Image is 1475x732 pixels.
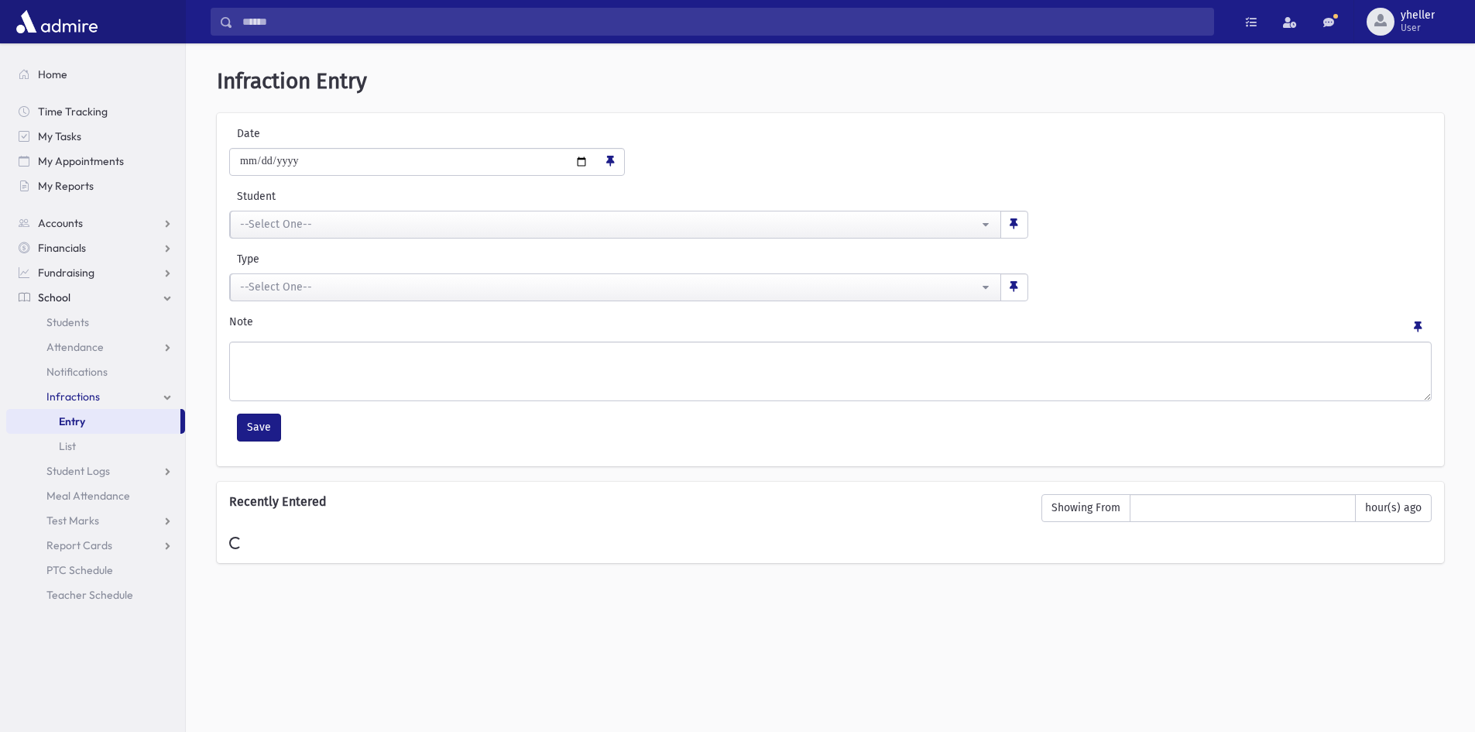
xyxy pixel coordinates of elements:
label: Note [229,314,253,335]
a: Teacher Schedule [6,583,185,607]
span: Students [46,315,89,329]
div: --Select One-- [240,216,979,232]
a: Notifications [6,359,185,384]
span: yheller [1401,9,1435,22]
span: My Tasks [38,129,81,143]
span: List [59,439,76,453]
a: My Appointments [6,149,185,174]
img: AdmirePro [12,6,101,37]
input: Search [233,8,1213,36]
a: Time Tracking [6,99,185,124]
span: Entry [59,414,85,428]
span: Time Tracking [38,105,108,119]
span: Report Cards [46,538,112,552]
span: Showing From [1041,494,1130,522]
a: PTC Schedule [6,558,185,583]
div: --Select One-- [240,279,979,295]
span: Infractions [46,390,100,404]
a: Infractions [6,384,185,409]
span: Attendance [46,340,104,354]
a: Fundraising [6,260,185,285]
label: Type [229,251,629,267]
span: Student Logs [46,464,110,478]
label: Date [229,125,361,142]
a: Student Logs [6,459,185,483]
a: List [6,434,185,459]
button: --Select One-- [230,273,1001,301]
span: School [38,290,70,304]
a: Attendance [6,335,185,359]
a: Students [6,310,185,335]
a: Report Cards [6,533,185,558]
a: School [6,285,185,310]
span: Test Marks [46,514,99,528]
span: Teacher Schedule [46,588,133,602]
label: Student [229,188,762,204]
span: Infraction Entry [217,68,367,94]
a: Meal Attendance [6,483,185,508]
a: Financials [6,235,185,260]
span: Notifications [46,365,108,379]
span: My Appointments [38,154,124,168]
span: PTC Schedule [46,563,113,577]
span: Home [38,67,67,81]
span: Fundraising [38,266,94,280]
button: Save [237,414,281,442]
span: Meal Attendance [46,489,130,503]
h6: Recently Entered [229,494,1026,509]
a: Home [6,62,185,87]
span: hour(s) ago [1355,494,1432,522]
a: My Tasks [6,124,185,149]
span: My Reports [38,179,94,193]
span: User [1401,22,1435,34]
a: Entry [6,409,180,434]
span: Financials [38,241,86,255]
a: My Reports [6,174,185,198]
span: Accounts [38,216,83,230]
button: --Select One-- [230,211,1001,239]
a: Accounts [6,211,185,235]
a: Test Marks [6,508,185,533]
